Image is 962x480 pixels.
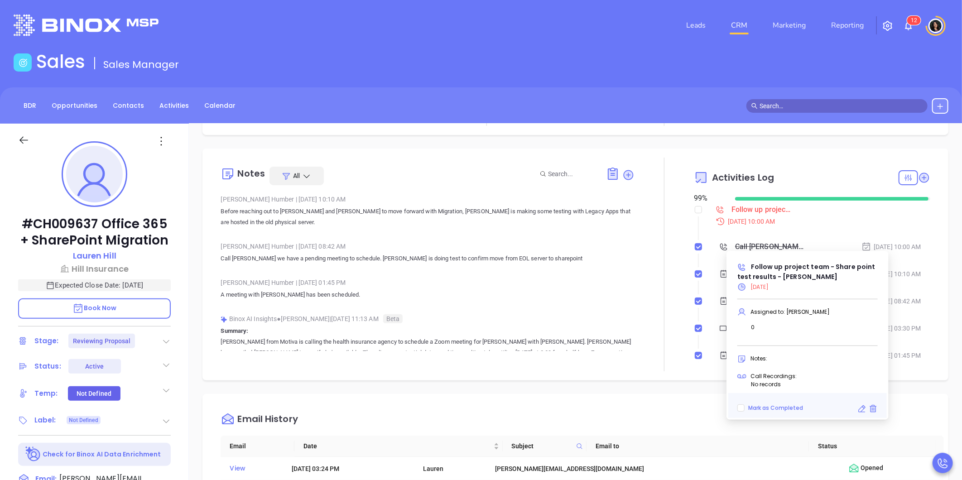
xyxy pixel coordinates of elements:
div: Lauren [423,464,482,474]
span: Date [303,441,492,451]
a: Reporting [827,16,867,34]
input: Search... [548,169,596,179]
a: Activities [154,98,194,113]
p: Expected Close Date: [DATE] [18,279,171,291]
p: A meeting with [PERSON_NAME] has been scheduled. [221,289,635,300]
a: Leads [683,16,709,34]
div: [DATE] 10:00 AM [861,242,921,252]
div: [PERSON_NAME] Humber [DATE] 01:45 PM [221,276,635,289]
span: Sales Manager [103,58,179,72]
span: Call Recordings: [750,372,797,380]
img: profile-user [66,146,123,202]
div: [DATE] 08:42 AM [861,296,921,306]
img: iconNotification [903,20,914,31]
div: Notes [237,169,265,178]
div: [DATE] 03:24 PM [292,464,410,474]
span: search [751,103,758,109]
p: 0 [751,324,878,331]
span: Not Defined [69,415,98,425]
img: iconSetting [882,20,893,31]
img: svg%3e [221,316,227,323]
p: Lauren Hill [73,250,116,262]
div: [DATE] 10:00 AM [710,216,930,226]
div: Follow up project team - Share point test results - [PERSON_NAME] [731,203,793,216]
p: #CH009637 Office 365 + SharePoint Migration [18,216,171,249]
span: All [293,171,300,180]
th: Email to [587,436,809,457]
span: | [296,196,297,203]
div: Email History [237,414,298,427]
div: Label: [34,413,56,427]
div: [PERSON_NAME][EMAIL_ADDRESS][DOMAIN_NAME] [495,464,835,474]
div: [DATE] 03:30 PM [861,323,921,333]
sup: 12 [907,16,921,25]
div: Active [85,359,104,374]
a: Opportunities [46,98,103,113]
p: Check for Binox AI Data Enrichment [43,450,161,459]
a: Contacts [107,98,149,113]
div: 99 % [694,193,724,204]
span: Beta [383,314,403,323]
span: [DATE] [750,283,769,291]
div: Not Defined [77,386,111,401]
span: 2 [914,17,917,24]
th: Date [294,436,503,457]
input: Search… [760,101,923,111]
span: | [296,279,297,286]
span: ● [277,315,281,322]
div: [PERSON_NAME] Humber [DATE] 08:42 AM [221,240,635,253]
p: Call [PERSON_NAME] we have a pending meeting to schedule. [PERSON_NAME] is doing test to confirm ... [221,253,635,264]
p: No records [751,381,878,388]
div: Reviewing Proposal [73,334,131,348]
img: logo [14,14,159,36]
p: Before reaching out to [PERSON_NAME] and [PERSON_NAME] to move forward with Migration, [PERSON_NA... [221,206,635,228]
a: BDR [18,98,42,113]
span: 1 [911,17,914,24]
a: Marketing [769,16,809,34]
img: user [928,19,943,33]
a: Hill Insurance [18,263,171,275]
span: Subject [512,441,573,451]
div: [DATE] 10:10 AM [861,269,921,279]
div: [PERSON_NAME] Humber [DATE] 10:10 AM [221,192,635,206]
span: Notes: [750,355,767,362]
div: View [230,462,279,475]
span: Assigned to: [PERSON_NAME] [750,308,830,316]
a: Lauren Hill [73,250,116,263]
div: Temp: [34,387,58,400]
a: Calendar [199,98,241,113]
div: Call [PERSON_NAME] to schedule meeting - [PERSON_NAME] [735,240,807,254]
span: Mark as Completed [748,404,803,412]
span: Follow up project team - Share point test results - [PERSON_NAME] [737,262,875,281]
img: Ai-Enrich-DaqCidB-.svg [25,446,41,462]
span: Activities Log [712,173,774,182]
div: Stage: [34,334,59,348]
h1: Sales [36,51,85,72]
div: Binox AI Insights [PERSON_NAME] | [DATE] 11:13 AM [221,312,635,326]
div: [DATE] 01:45 PM [861,350,921,360]
span: | [296,243,297,250]
th: Email [221,436,294,457]
div: Status: [34,360,61,373]
a: CRM [727,16,751,34]
div: Opened [848,463,940,474]
span: Book Now [72,303,117,312]
b: Summary: [221,327,248,334]
p: [PERSON_NAME] from Motiva is calling the health insurance agency to schedule a Zoom meeting for [... [221,336,635,369]
th: Status [809,436,936,457]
